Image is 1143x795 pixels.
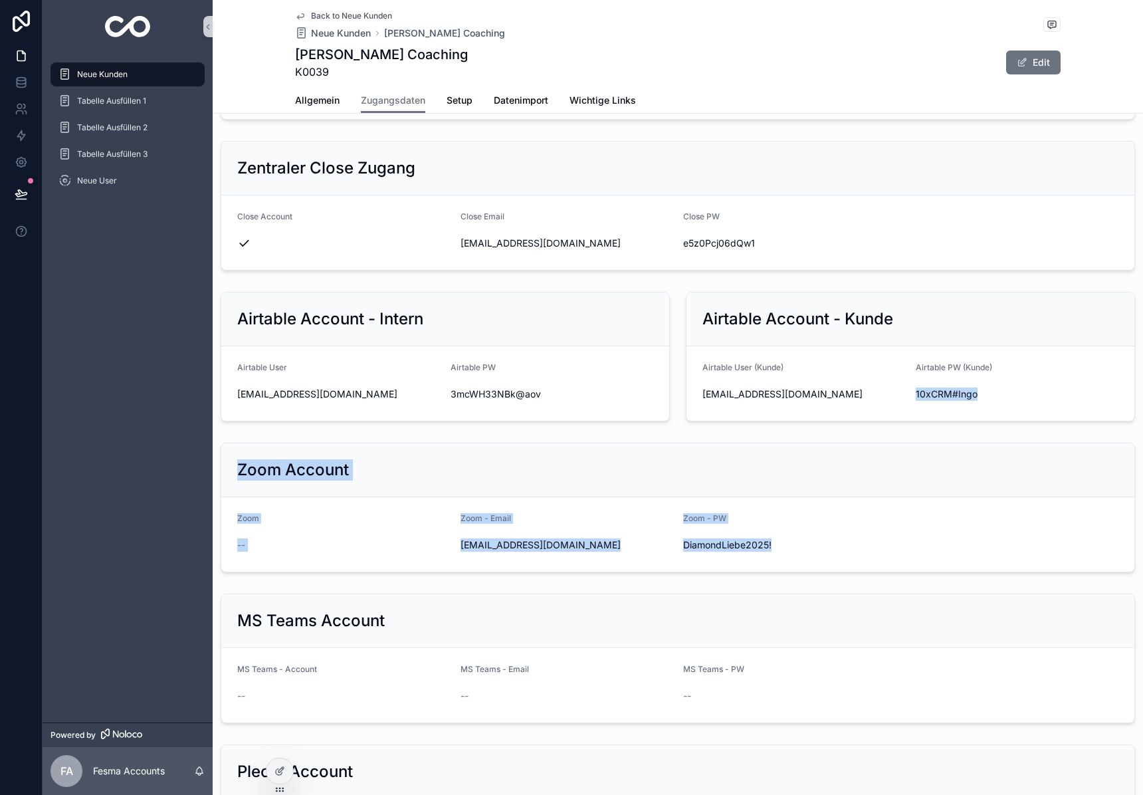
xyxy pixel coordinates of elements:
span: Allgemein [295,94,340,107]
div: scrollable content [43,53,213,210]
a: Back to Neue Kunden [295,11,392,21]
span: DiamondLiebe2025! [683,538,896,552]
span: MS Teams - PW [683,664,744,674]
a: Tabelle Ausfüllen 3 [51,142,205,166]
span: Zoom - PW [683,513,726,523]
span: -- [237,689,245,703]
a: Neue Kunden [295,27,371,40]
span: Tabelle Ausfüllen 2 [77,122,148,133]
span: Neue Kunden [77,69,128,80]
a: Tabelle Ausfüllen 2 [51,116,205,140]
span: -- [237,538,245,552]
a: Wichtige Links [570,88,636,115]
span: MS Teams - Email [461,664,529,674]
span: Datenimport [494,94,548,107]
a: Datenimport [494,88,548,115]
a: Neue User [51,169,205,193]
span: Zoom [237,513,259,523]
span: Zoom - Email [461,513,511,523]
h2: MS Teams Account [237,610,385,631]
p: Fesma Accounts [93,764,165,778]
span: Zugangsdaten [361,94,425,107]
span: Neue User [77,175,117,186]
span: -- [461,689,468,703]
span: Close PW [683,211,720,221]
span: Tabelle Ausfüllen 1 [77,96,146,106]
h2: Airtable Account - Intern [237,308,423,330]
h2: Plecto Account [237,761,353,782]
span: Airtable PW [451,362,496,372]
a: Powered by [43,723,213,747]
h2: Airtable Account - Kunde [702,308,893,330]
span: Close Email [461,211,504,221]
span: Airtable PW (Kunde) [916,362,992,372]
span: [EMAIL_ADDRESS][DOMAIN_NAME] [461,237,673,250]
span: Airtable User (Kunde) [702,362,783,372]
span: 3mcWH33NBk@aov [451,388,653,401]
span: [EMAIL_ADDRESS][DOMAIN_NAME] [461,538,673,552]
span: Close Account [237,211,292,221]
span: -- [683,689,691,703]
h2: Zentraler Close Zugang [237,158,415,179]
h1: [PERSON_NAME] Coaching [295,45,468,64]
span: Tabelle Ausfüllen 3 [77,149,148,160]
a: Zugangsdaten [361,88,425,114]
span: Back to Neue Kunden [311,11,392,21]
button: Edit [1006,51,1061,74]
span: MS Teams - Account [237,664,317,674]
span: Neue Kunden [311,27,371,40]
img: App logo [105,16,151,37]
span: Airtable User [237,362,287,372]
span: e5z0Pcj06dQw1 [683,237,896,250]
span: Powered by [51,730,96,740]
span: [EMAIL_ADDRESS][DOMAIN_NAME] [702,388,905,401]
span: FA [60,763,73,779]
span: [EMAIL_ADDRESS][DOMAIN_NAME] [237,388,440,401]
h2: Zoom Account [237,459,349,481]
span: Setup [447,94,472,107]
span: Wichtige Links [570,94,636,107]
span: K0039 [295,64,468,80]
a: Neue Kunden [51,62,205,86]
a: [PERSON_NAME] Coaching [384,27,505,40]
span: 10xCRM#Ingo [916,388,1118,401]
a: Allgemein [295,88,340,115]
a: Tabelle Ausfüllen 1 [51,89,205,113]
a: Setup [447,88,472,115]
